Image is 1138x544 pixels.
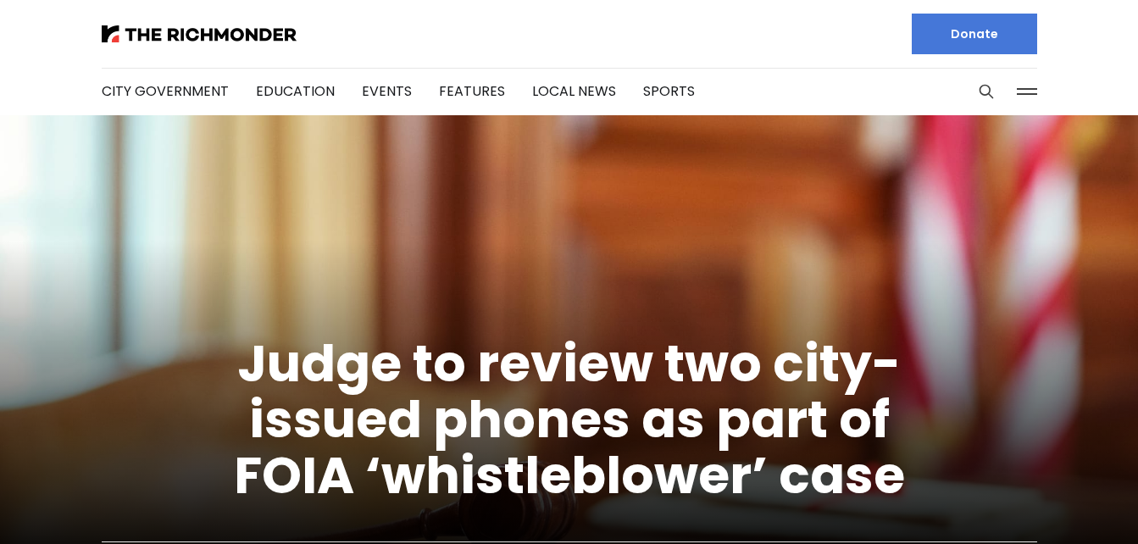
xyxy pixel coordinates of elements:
[256,81,335,101] a: Education
[974,79,999,104] button: Search this site
[439,81,505,101] a: Features
[912,14,1037,54] a: Donate
[102,81,229,101] a: City Government
[234,328,905,511] a: Judge to review two city-issued phones as part of FOIA ‘whistleblower’ case
[362,81,412,101] a: Events
[643,81,695,101] a: Sports
[102,25,297,42] img: The Richmonder
[532,81,616,101] a: Local News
